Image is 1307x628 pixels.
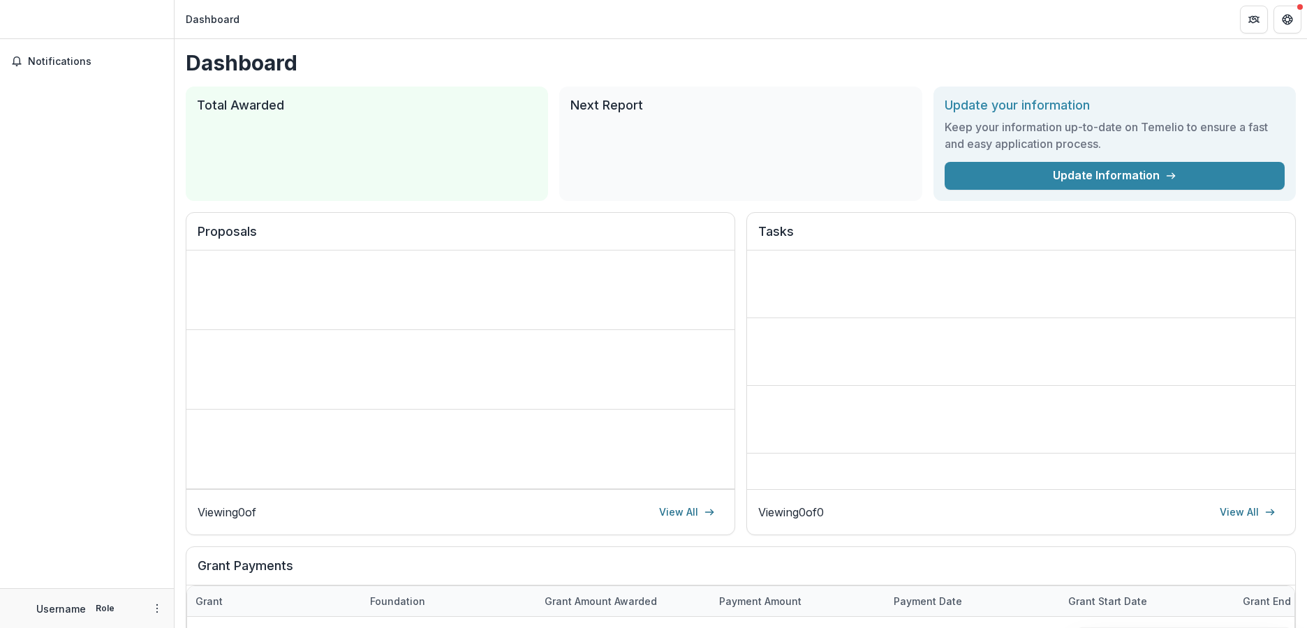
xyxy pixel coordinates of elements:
[1240,6,1268,33] button: Partners
[1211,501,1284,523] a: View All
[186,12,239,27] div: Dashboard
[36,601,86,616] p: Username
[198,224,723,251] h2: Proposals
[28,56,163,68] span: Notifications
[198,504,256,521] p: Viewing 0 of
[197,98,537,113] h2: Total Awarded
[180,9,245,29] nav: breadcrumb
[6,50,168,73] button: Notifications
[570,98,910,113] h2: Next Report
[91,602,119,615] p: Role
[945,119,1285,152] h3: Keep your information up-to-date on Temelio to ensure a fast and easy application process.
[945,98,1285,113] h2: Update your information
[758,504,824,521] p: Viewing 0 of 0
[945,162,1285,190] a: Update Information
[149,600,165,617] button: More
[198,558,1284,585] h2: Grant Payments
[758,224,1284,251] h2: Tasks
[186,50,1296,75] h1: Dashboard
[651,501,723,523] a: View All
[1273,6,1301,33] button: Get Help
